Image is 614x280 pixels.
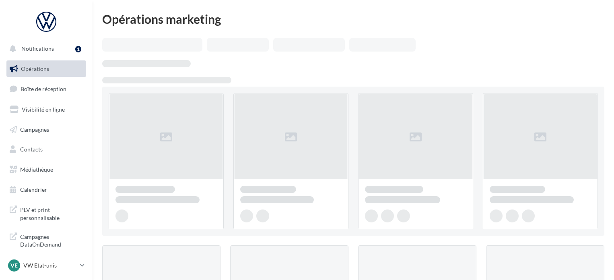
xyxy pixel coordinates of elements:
span: Médiathèque [20,166,53,173]
a: Visibilité en ligne [5,101,88,118]
p: VW Etat-unis [23,261,77,270]
span: VE [10,261,18,270]
span: Opérations [21,65,49,72]
span: Calendrier [20,186,47,193]
span: Notifications [21,45,54,52]
a: Médiathèque [5,161,88,178]
span: Contacts [20,146,43,153]
a: Calendrier [5,181,88,198]
a: Contacts [5,141,88,158]
a: Opérations [5,60,88,77]
div: 1 [75,46,81,52]
span: PLV et print personnalisable [20,204,83,222]
div: Opérations marketing [102,13,604,25]
a: Boîte de réception [5,80,88,97]
span: Boîte de réception [21,85,66,92]
span: Campagnes [20,126,49,133]
a: Campagnes [5,121,88,138]
a: VE VW Etat-unis [6,258,86,273]
a: Campagnes DataOnDemand [5,228,88,252]
a: PLV et print personnalisable [5,201,88,225]
button: Notifications 1 [5,40,84,57]
span: Campagnes DataOnDemand [20,231,83,249]
span: Visibilité en ligne [22,106,65,113]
